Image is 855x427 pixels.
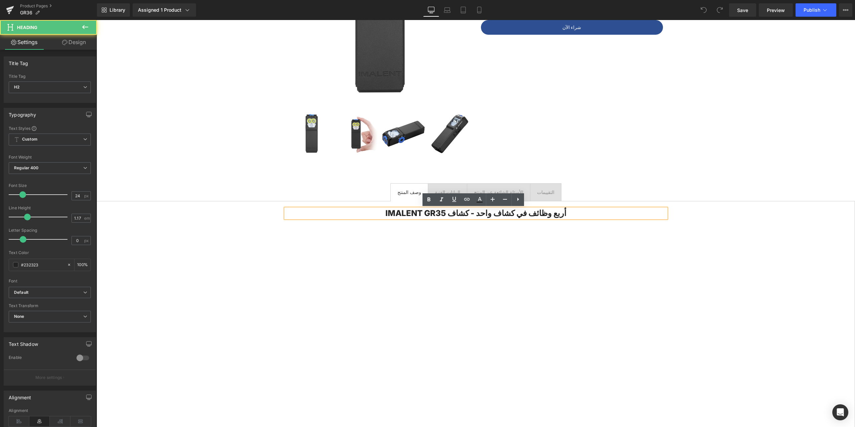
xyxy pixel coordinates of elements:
a: Laptop [439,3,455,17]
a: Preview [759,3,793,17]
div: التقييمات [441,168,458,176]
p: More settings [35,375,62,381]
input: Color [21,261,64,268]
div: Typography [9,108,36,118]
span: Library [110,7,125,13]
div: Line Height [9,206,91,210]
span: Save [737,7,748,14]
a: Product Pages [20,3,97,9]
div: Title Tag [9,57,28,66]
div: Letter Spacing [9,228,91,233]
div: Enable [9,355,70,362]
a: Desktop [423,3,439,17]
div: Alignment [9,391,31,400]
div: % [74,259,91,271]
img: مصباح يدوي IMALENT GR36 جديد بمشبك، عتاد EDC [331,91,375,136]
div: الأسئلة الشائعة عن المنتج [377,168,427,176]
span: Publish [804,7,820,13]
div: Font [9,279,91,283]
div: Title Tag [9,74,91,79]
img: مصباح يدوي IMALENT GR36 جديد بمشبك، عتاد EDC [193,91,237,136]
div: وصف المنتج [301,168,325,176]
button: Redo [713,3,726,17]
span: px [84,194,90,198]
b: Regular 400 [14,165,39,170]
img: مصباح يدوي IMALENT GR36 جديد بمشبك، عتاد EDC [239,91,283,136]
div: Open Intercom Messenger [832,404,848,420]
button: More settings [4,370,96,385]
span: Preview [767,7,785,14]
button: Undo [697,3,710,17]
a: New Library [97,3,130,17]
div: Text Color [9,250,91,255]
h2: أربع وظائف في كشاف واحد - كشاف IMALENT GR35 [189,189,570,198]
a: Mobile [471,3,487,17]
b: Custom [22,137,37,142]
i: Default [14,290,28,295]
b: None [14,314,24,319]
span: Heading [17,25,37,30]
div: Assigned 1 Product [138,7,191,13]
a: Design [50,35,98,50]
div: البيانات الفنية [338,168,364,176]
b: H2 [14,84,20,89]
a: Tablet [455,3,471,17]
div: Font Size [9,183,91,188]
span: px [84,238,90,243]
div: Text Styles [9,126,91,131]
div: Text Shadow [9,338,38,347]
div: Alignment [9,408,91,413]
img: مصباح يدوي IMALENT GR36 جديد بمشبك، عتاد EDC [285,91,329,136]
div: Text Transform [9,303,91,308]
div: Font Weight [9,155,91,160]
span: GR36 [20,10,32,15]
button: More [839,3,852,17]
button: Publish [796,3,836,17]
span: em [84,216,90,220]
